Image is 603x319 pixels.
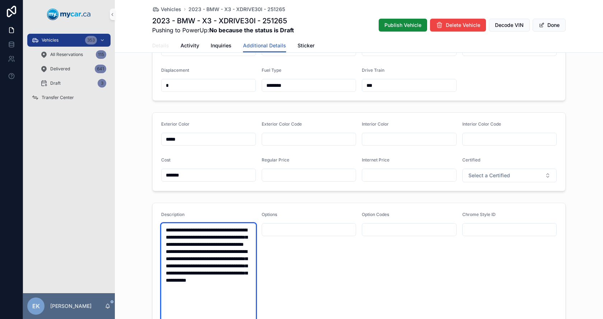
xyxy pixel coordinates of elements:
[181,42,199,49] span: Activity
[188,6,285,13] a: 2023 - BMW - X3 - XDRIVE30I - 251265
[152,26,294,34] span: Pushing to PowerUp:
[362,157,389,163] span: Internet Price
[211,42,232,49] span: Inquiries
[462,169,557,182] button: Select Button
[533,19,566,32] button: Done
[462,212,496,217] span: Chrome Style ID
[27,34,111,47] a: Vehicles353
[96,50,106,59] div: 115
[262,212,277,217] span: Options
[98,79,106,88] div: 3
[298,42,314,49] span: Sticker
[462,121,501,127] span: Interior Color Code
[468,172,510,179] span: Select a Certified
[32,302,40,310] span: EK
[362,212,389,217] span: Option Codes
[36,62,111,75] a: Delivered641
[36,48,111,61] a: All Reservations115
[47,9,91,20] img: App logo
[181,39,199,53] a: Activity
[262,67,281,73] span: Fuel Type
[298,39,314,53] a: Sticker
[243,42,286,49] span: Additional Details
[495,22,524,29] span: Decode VIN
[262,157,289,163] span: Regular Price
[50,302,92,310] p: [PERSON_NAME]
[489,19,530,32] button: Decode VIN
[152,42,169,49] span: Details
[362,121,389,127] span: Interior Color
[161,121,190,127] span: Exterior Color
[42,37,59,43] span: Vehicles
[152,39,169,53] a: Details
[243,39,286,53] a: Additional Details
[379,19,427,32] button: Publish Vehicle
[462,157,480,163] span: Certified
[161,67,189,73] span: Displacement
[262,121,302,127] span: Exterior Color Code
[36,77,111,90] a: Draft3
[161,6,181,13] span: Vehicles
[50,66,70,72] span: Delivered
[211,39,232,53] a: Inquiries
[152,6,181,13] a: Vehicles
[95,65,106,73] div: 641
[42,95,74,100] span: Transfer Center
[85,36,97,44] div: 353
[152,16,294,26] h1: 2023 - BMW - X3 - XDRIVE30I - 251265
[27,91,111,104] a: Transfer Center
[362,67,384,73] span: Drive Train
[209,27,294,34] strong: No because the status is Draft
[384,22,421,29] span: Publish Vehicle
[161,212,184,217] span: Description
[161,157,170,163] span: Cost
[50,52,83,57] span: All Reservations
[50,80,61,86] span: Draft
[446,22,480,29] span: Delete Vehicle
[430,19,486,32] button: Delete Vehicle
[23,29,115,113] div: scrollable content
